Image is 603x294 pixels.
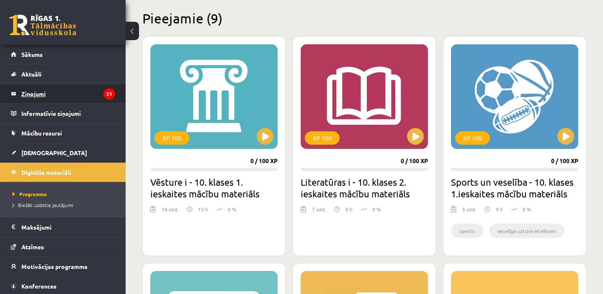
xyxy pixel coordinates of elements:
[11,143,115,162] a: [DEMOGRAPHIC_DATA]
[13,191,47,197] span: Programma
[21,243,44,251] span: Atzīmes
[11,163,115,182] a: Digitālie materiāli
[21,149,87,156] span: [DEMOGRAPHIC_DATA]
[11,45,115,64] a: Sākums
[198,205,208,213] p: 15 h
[228,205,236,213] p: 0 %
[142,10,586,26] h2: Pieejamie (9)
[9,15,76,36] a: Rīgas 1. Tālmācības vidusskola
[305,131,340,145] div: XP 100
[11,123,115,143] a: Mācību resursi
[13,201,117,209] a: Biežāk uzdotie jautājumi
[11,104,115,123] a: Informatīvie ziņojumi
[21,84,115,103] legend: Ziņojumi
[489,224,564,238] li: veselīga uztura ieteikumi
[21,129,62,137] span: Mācību resursi
[455,131,490,145] div: XP 100
[451,224,483,238] li: sports
[523,205,531,213] p: 0 %
[162,205,178,218] div: 16 uzd.
[21,104,115,123] legend: Informatīvie ziņojumi
[11,84,115,103] a: Ziņojumi21
[11,217,115,237] a: Maksājumi
[451,176,578,199] h2: Sports un veselība - 10. klases 1.ieskaites mācību materiāls
[21,217,115,237] legend: Maksājumi
[11,257,115,276] a: Motivācijas programma
[11,64,115,84] a: Aktuāli
[462,205,476,218] div: 5 uzd.
[345,205,353,213] p: 0 h
[155,131,189,145] div: XP 100
[21,263,88,270] span: Motivācijas programma
[496,205,503,213] p: 9 h
[301,176,428,199] h2: Literatūras i - 10. klases 2. ieskaites mācību materiāls
[150,176,278,199] h2: Vēsture i - 10. klases 1. ieskaites mācību materiāls
[21,282,57,290] span: Konferences
[312,205,326,218] div: 7 uzd.
[13,190,117,198] a: Programma
[21,70,41,78] span: Aktuāli
[21,169,71,176] span: Digitālie materiāli
[13,202,73,208] span: Biežāk uzdotie jautājumi
[372,205,381,213] p: 0 %
[11,237,115,256] a: Atzīmes
[21,51,43,58] span: Sākums
[103,88,115,100] i: 21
